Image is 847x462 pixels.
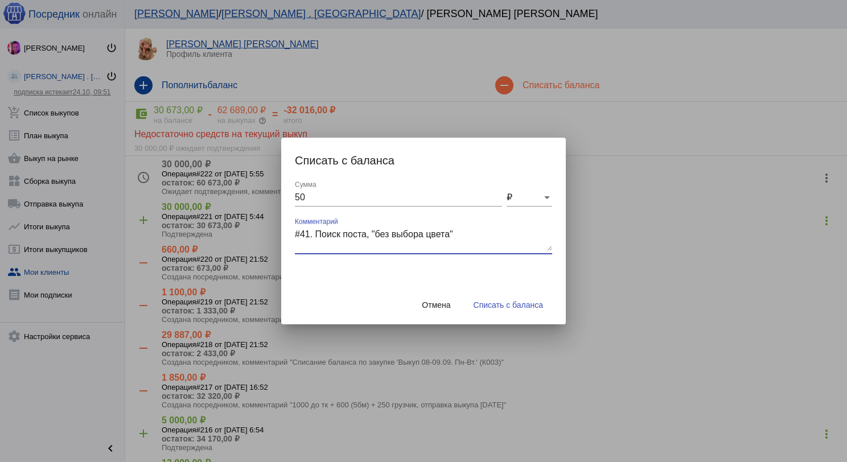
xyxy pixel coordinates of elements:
h2: Списать с баланса [295,151,552,170]
button: Списать с баланса [464,295,552,315]
span: Отмена [422,300,450,310]
button: Отмена [413,295,459,315]
span: ₽ [507,192,512,202]
span: Списать с баланса [474,300,543,310]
